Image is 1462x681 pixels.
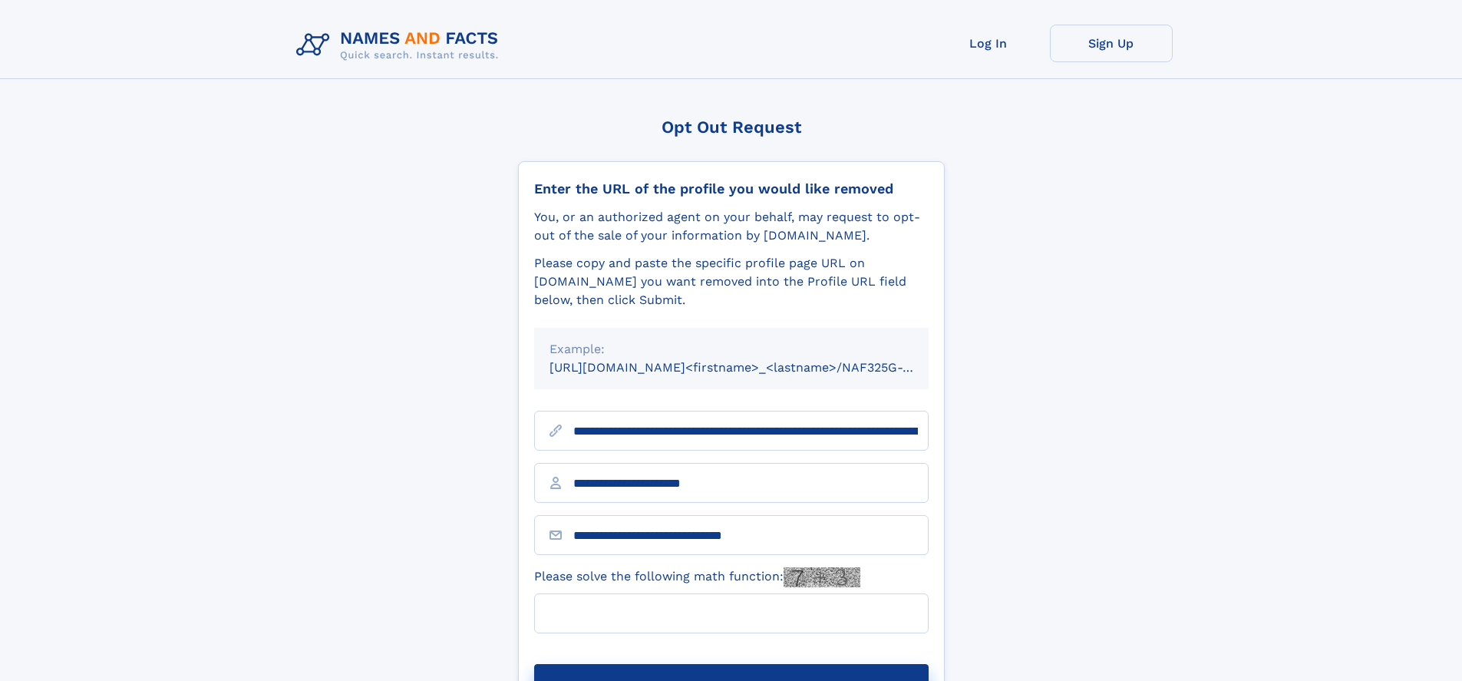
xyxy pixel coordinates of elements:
div: Example: [549,340,913,359]
small: [URL][DOMAIN_NAME]<firstname>_<lastname>/NAF325G-xxxxxxxx [549,360,958,375]
img: Logo Names and Facts [290,25,511,66]
div: Opt Out Request [518,117,945,137]
div: Please copy and paste the specific profile page URL on [DOMAIN_NAME] you want removed into the Pr... [534,254,929,309]
a: Log In [927,25,1050,62]
div: You, or an authorized agent on your behalf, may request to opt-out of the sale of your informatio... [534,208,929,245]
div: Enter the URL of the profile you would like removed [534,180,929,197]
label: Please solve the following math function: [534,567,860,587]
a: Sign Up [1050,25,1173,62]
